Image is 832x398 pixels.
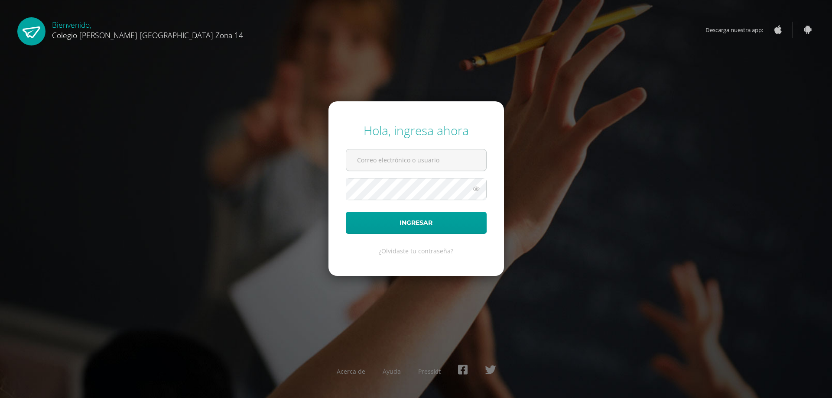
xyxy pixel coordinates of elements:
div: Bienvenido, [52,17,243,40]
a: Ayuda [383,367,401,375]
span: Descarga nuestra app: [705,22,772,38]
a: ¿Olvidaste tu contraseña? [379,247,453,255]
a: Presskit [418,367,441,375]
button: Ingresar [346,212,487,234]
input: Correo electrónico o usuario [346,149,486,171]
span: Colegio [PERSON_NAME] [GEOGRAPHIC_DATA] Zona 14 [52,30,243,40]
div: Hola, ingresa ahora [346,122,487,139]
a: Acerca de [337,367,365,375]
